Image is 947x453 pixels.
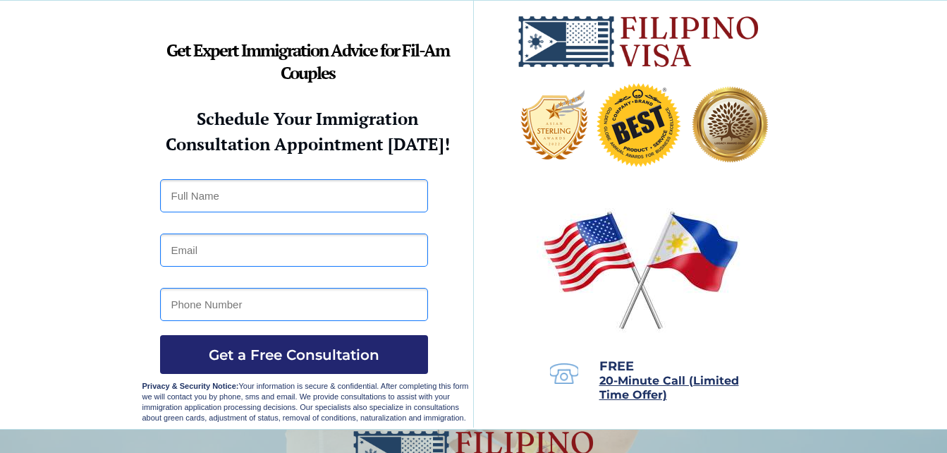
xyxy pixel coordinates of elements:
[166,39,449,84] strong: Get Expert Immigration Advice for Fil-Am Couples
[599,358,634,374] span: FREE
[166,133,450,155] strong: Consultation Appointment [DATE]!
[197,107,418,130] strong: Schedule Your Immigration
[599,374,739,401] span: 20-Minute Call (Limited Time Offer)
[160,234,428,267] input: Email
[160,335,428,374] button: Get a Free Consultation
[142,382,469,422] span: Your information is secure & confidential. After completing this form we will contact you by phon...
[142,382,239,390] strong: Privacy & Security Notice:
[599,375,739,401] a: 20-Minute Call (Limited Time Offer)
[160,179,428,212] input: Full Name
[160,288,428,321] input: Phone Number
[160,346,428,363] span: Get a Free Consultation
